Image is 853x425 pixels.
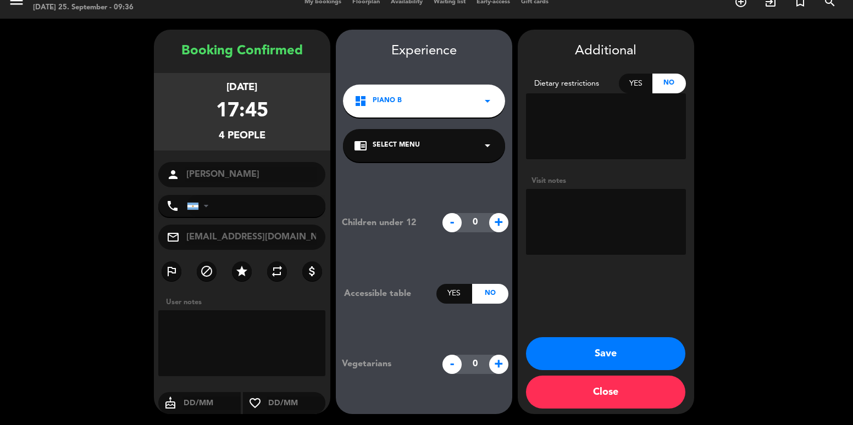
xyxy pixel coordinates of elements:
i: attach_money [306,265,319,278]
div: No [652,74,686,93]
i: outlined_flag [165,265,178,278]
div: No [472,284,508,304]
div: Children under 12 [334,216,436,230]
i: favorite_border [243,396,267,410]
i: star [235,265,248,278]
input: DD/MM [267,396,326,410]
span: PIANO B [373,96,402,107]
i: arrow_drop_down [481,139,494,152]
div: Yes [436,284,472,304]
div: [DATE] [226,80,257,96]
div: [DATE] 25. September - 09:36 [33,2,154,13]
i: arrow_drop_down [481,94,494,108]
div: 17:45 [216,96,268,128]
i: person [167,168,180,181]
span: + [489,213,508,232]
span: - [442,355,462,374]
i: block [200,265,213,278]
div: 4 people [219,128,265,144]
span: Select Menu [373,140,420,151]
div: Additional [526,41,686,62]
div: Yes [619,74,652,93]
div: Argentina: +54 [187,195,213,216]
i: chrome_reader_mode [354,139,367,152]
div: Booking Confirmed [154,41,330,62]
div: Vegetarians [334,357,436,371]
i: cake [158,396,182,410]
i: repeat [270,265,284,278]
div: Visit notes [526,175,686,187]
input: DD/MM [182,396,241,410]
button: Close [526,376,685,409]
i: mail_outline [167,231,180,244]
div: Dietary restrictions [526,77,619,90]
span: - [442,213,462,232]
i: dashboard [354,94,367,108]
div: User notes [160,297,330,308]
button: Save [526,337,685,370]
span: + [489,355,508,374]
div: Accessible table [336,287,436,301]
i: phone [166,199,179,213]
div: Experience [336,41,512,62]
